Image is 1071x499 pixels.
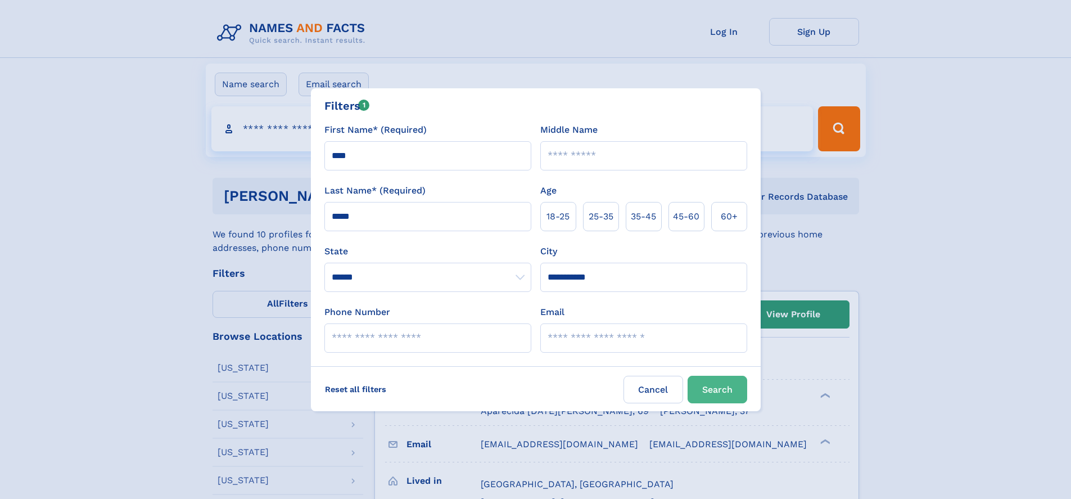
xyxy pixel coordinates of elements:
[721,210,738,223] span: 60+
[324,245,531,258] label: State
[324,97,370,114] div: Filters
[546,210,570,223] span: 18‑25
[324,305,390,319] label: Phone Number
[623,376,683,403] label: Cancel
[324,184,426,197] label: Last Name* (Required)
[540,123,598,137] label: Middle Name
[589,210,613,223] span: 25‑35
[631,210,656,223] span: 35‑45
[540,245,557,258] label: City
[673,210,699,223] span: 45‑60
[540,305,564,319] label: Email
[540,184,557,197] label: Age
[318,376,394,403] label: Reset all filters
[688,376,747,403] button: Search
[324,123,427,137] label: First Name* (Required)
